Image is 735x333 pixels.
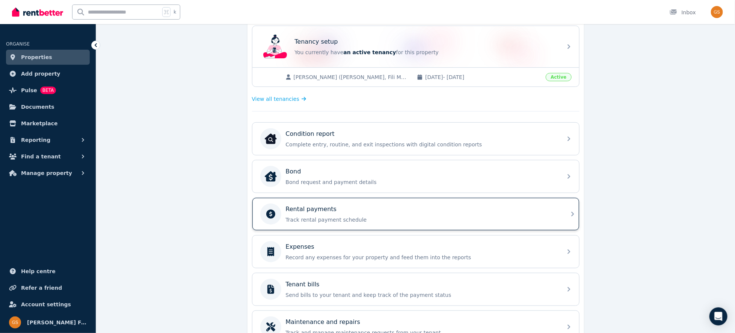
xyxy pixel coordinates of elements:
span: Find a tenant [21,152,61,161]
p: Complete entry, routine, and exit inspections with digital condition reports [286,141,558,148]
a: Tenancy setupTenancy setupYou currently havean active tenancyfor this property [252,26,579,67]
span: View all tenancies [252,95,299,103]
div: Inbox [670,9,696,16]
a: Add property [6,66,90,81]
span: Manage property [21,169,72,178]
p: Rental payments [286,205,337,214]
p: Tenancy setup [295,37,338,46]
span: Account settings [21,300,71,309]
span: Add property [21,69,60,78]
p: Track rental payment schedule [286,216,558,224]
span: [PERSON_NAME] Family Super Pty Ltd ATF [PERSON_NAME] Family Super [27,318,87,327]
span: Reporting [21,135,50,144]
p: Bond [286,167,301,176]
p: Maintenance and repairs [286,318,361,327]
img: RentBetter [12,6,63,18]
p: Record any expenses for your property and feed them into the reports [286,254,558,261]
img: Stanyer Family Super Pty Ltd ATF Stanyer Family Super [9,316,21,328]
button: Manage property [6,166,90,181]
p: Send bills to your tenant and keep track of the payment status [286,291,558,299]
a: Documents [6,99,90,114]
img: Stanyer Family Super Pty Ltd ATF Stanyer Family Super [711,6,723,18]
a: Help centre [6,264,90,279]
span: Pulse [21,86,37,95]
span: ORGANISE [6,41,30,47]
span: BETA [40,87,56,94]
span: Properties [21,53,52,62]
a: BondBondBond request and payment details [252,160,579,193]
a: View all tenancies [252,95,306,103]
button: Reporting [6,132,90,147]
img: Bond [265,170,277,182]
a: PulseBETA [6,83,90,98]
a: Refer a friend [6,280,90,295]
a: Account settings [6,297,90,312]
span: Help centre [21,267,56,276]
a: Rental paymentsTrack rental payment schedule [252,198,579,230]
span: k [174,9,176,15]
span: [DATE] - [DATE] [425,73,541,81]
a: Tenant billsSend bills to your tenant and keep track of the payment status [252,273,579,306]
p: Tenant bills [286,280,320,289]
img: Condition report [265,133,277,145]
span: [PERSON_NAME] ([PERSON_NAME], Fili Mariner [294,73,410,81]
button: Find a tenant [6,149,90,164]
p: Expenses [286,242,314,251]
span: an active tenancy [344,49,396,55]
img: Tenancy setup [263,35,287,59]
p: Bond request and payment details [286,178,558,186]
span: Active [546,73,571,81]
p: Condition report [286,129,335,138]
div: Open Intercom Messenger [709,307,727,325]
span: Marketplace [21,119,57,128]
a: ExpensesRecord any expenses for your property and feed them into the reports [252,236,579,268]
p: You currently have for this property [295,49,558,56]
span: Documents [21,102,54,111]
a: Marketplace [6,116,90,131]
a: Properties [6,50,90,65]
a: Condition reportCondition reportComplete entry, routine, and exit inspections with digital condit... [252,123,579,155]
span: Refer a friend [21,283,62,292]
